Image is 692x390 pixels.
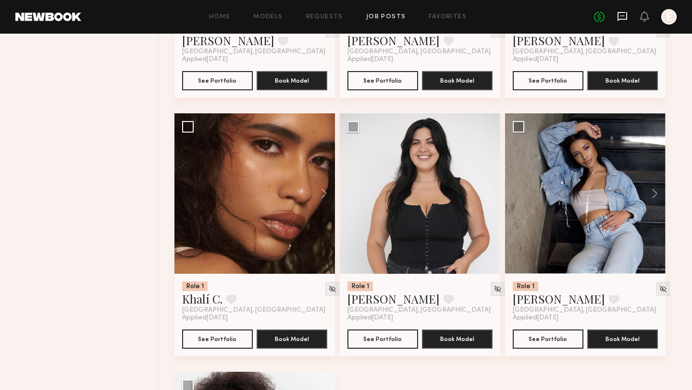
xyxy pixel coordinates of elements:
a: Models [253,14,283,20]
button: Book Model [257,71,327,90]
a: [PERSON_NAME] [182,33,274,48]
img: Unhide Model [659,285,667,293]
div: Applied [DATE] [347,314,493,322]
button: See Portfolio [347,329,418,349]
div: Role 1 [513,281,538,291]
span: [GEOGRAPHIC_DATA], [GEOGRAPHIC_DATA] [513,48,656,56]
div: Applied [DATE] [347,56,493,63]
button: Book Model [587,71,658,90]
a: [PERSON_NAME] [513,291,605,306]
button: See Portfolio [182,71,253,90]
img: Unhide Model [494,285,502,293]
button: Book Model [257,329,327,349]
a: Home [209,14,231,20]
a: Book Model [257,334,327,342]
button: Book Model [422,71,493,90]
span: [GEOGRAPHIC_DATA], [GEOGRAPHIC_DATA] [513,306,656,314]
button: Book Model [422,329,493,349]
a: Book Model [422,76,493,84]
a: Khalí C. [182,291,222,306]
a: Book Model [257,76,327,84]
span: [GEOGRAPHIC_DATA], [GEOGRAPHIC_DATA] [347,48,491,56]
span: [GEOGRAPHIC_DATA], [GEOGRAPHIC_DATA] [347,306,491,314]
a: Requests [306,14,343,20]
a: E [661,9,677,24]
a: Book Model [587,76,658,84]
img: Unhide Model [328,285,336,293]
div: Applied [DATE] [182,56,327,63]
a: Favorites [429,14,467,20]
div: Role 1 [347,281,373,291]
a: Book Model [422,334,493,342]
span: [GEOGRAPHIC_DATA], [GEOGRAPHIC_DATA] [182,306,325,314]
button: Book Model [587,329,658,349]
div: Applied [DATE] [513,314,658,322]
a: [PERSON_NAME] [513,33,605,48]
a: Book Model [587,334,658,342]
div: Applied [DATE] [513,56,658,63]
button: See Portfolio [513,71,583,90]
button: See Portfolio [347,71,418,90]
div: Role 1 [182,281,208,291]
div: Applied [DATE] [182,314,327,322]
a: [PERSON_NAME] [347,33,440,48]
a: Job Posts [366,14,406,20]
span: [GEOGRAPHIC_DATA], [GEOGRAPHIC_DATA] [182,48,325,56]
button: See Portfolio [513,329,583,349]
a: [PERSON_NAME] [347,291,440,306]
button: See Portfolio [182,329,253,349]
